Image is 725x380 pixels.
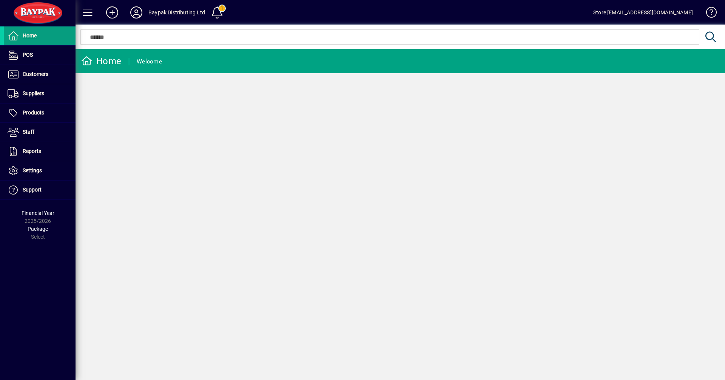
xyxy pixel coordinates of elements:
[4,46,76,65] a: POS
[4,103,76,122] a: Products
[22,210,54,216] span: Financial Year
[4,142,76,161] a: Reports
[23,90,44,96] span: Suppliers
[23,71,48,77] span: Customers
[23,148,41,154] span: Reports
[23,187,42,193] span: Support
[148,6,205,19] div: Baypak Distributing Ltd
[23,32,37,39] span: Home
[137,56,162,68] div: Welcome
[4,161,76,180] a: Settings
[23,52,33,58] span: POS
[593,6,693,19] div: Store [EMAIL_ADDRESS][DOMAIN_NAME]
[100,6,124,19] button: Add
[28,226,48,232] span: Package
[700,2,716,26] a: Knowledge Base
[124,6,148,19] button: Profile
[4,84,76,103] a: Suppliers
[23,110,44,116] span: Products
[23,129,34,135] span: Staff
[81,55,121,67] div: Home
[4,181,76,199] a: Support
[4,65,76,84] a: Customers
[23,167,42,173] span: Settings
[4,123,76,142] a: Staff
